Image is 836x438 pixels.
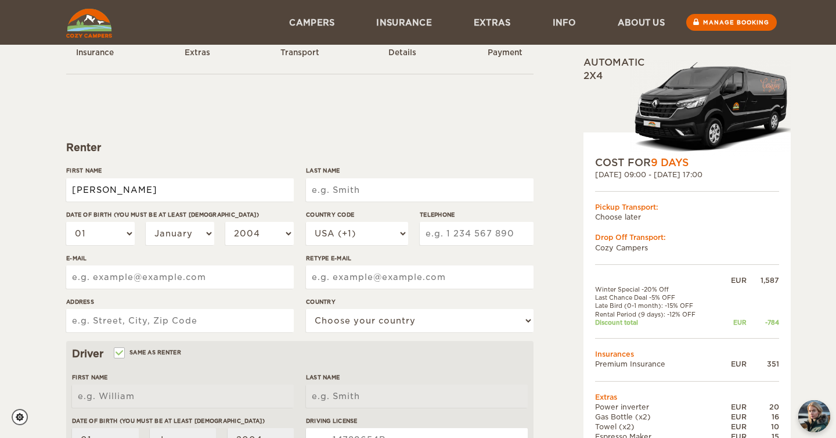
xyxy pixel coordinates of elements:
[595,349,779,359] td: Insurances
[798,400,830,432] img: Freyja at Cozy Campers
[66,9,112,38] img: Cozy Campers
[115,350,122,358] input: Same as renter
[719,412,747,422] div: EUR
[595,318,719,326] td: Discount total
[420,210,534,219] label: Telephone
[473,48,537,59] div: Payment
[747,422,779,432] div: 10
[595,310,719,318] td: Rental Period (9 days): -12% OFF
[12,409,35,425] a: Cookie settings
[595,212,779,222] td: Choose later
[747,359,779,369] div: 351
[66,166,294,175] label: First Name
[595,285,719,293] td: Winter Special -20% Off
[595,156,779,170] div: COST FOR
[630,60,791,156] img: Langur-m-c-logo-2.png
[595,232,779,242] div: Drop Off Transport:
[595,170,779,179] div: [DATE] 09:00 - [DATE] 17:00
[719,359,747,369] div: EUR
[66,141,534,155] div: Renter
[651,157,689,168] span: 9 Days
[72,385,294,408] input: e.g. William
[747,402,779,412] div: 20
[595,392,779,402] td: Extras
[306,297,534,306] label: Country
[306,166,534,175] label: Last Name
[165,48,229,59] div: Extras
[719,422,747,432] div: EUR
[595,293,719,301] td: Last Chance Deal -5% OFF
[66,254,294,263] label: E-mail
[115,347,181,358] label: Same as renter
[595,412,719,422] td: Gas Bottle (x2)
[306,178,534,202] input: e.g. Smith
[72,417,294,425] label: Date of birth (You must be at least [DEMOGRAPHIC_DATA])
[595,359,719,369] td: Premium Insurance
[583,56,791,156] div: Automatic 2x4
[306,417,528,425] label: Driving License
[63,48,127,59] div: Insurance
[306,265,534,289] input: e.g. example@example.com
[595,422,719,432] td: Towel (x2)
[72,373,294,382] label: First Name
[66,178,294,202] input: e.g. William
[747,318,779,326] div: -784
[747,412,779,422] div: 16
[66,309,294,332] input: e.g. Street, City, Zip Code
[306,385,528,408] input: e.g. Smith
[719,402,747,412] div: EUR
[719,318,747,326] div: EUR
[268,48,332,59] div: Transport
[370,48,434,59] div: Details
[66,297,294,306] label: Address
[72,347,528,361] div: Driver
[66,210,294,219] label: Date of birth (You must be at least [DEMOGRAPHIC_DATA])
[798,400,830,432] button: chat-button
[595,402,719,412] td: Power inverter
[420,222,534,245] input: e.g. 1 234 567 890
[306,210,408,219] label: Country Code
[686,14,777,31] a: Manage booking
[595,301,719,310] td: Late Bird (0-1 month): -15% OFF
[66,265,294,289] input: e.g. example@example.com
[595,243,779,253] td: Cozy Campers
[719,275,747,285] div: EUR
[306,254,534,263] label: Retype E-mail
[595,202,779,212] div: Pickup Transport:
[747,275,779,285] div: 1,587
[306,373,528,382] label: Last Name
